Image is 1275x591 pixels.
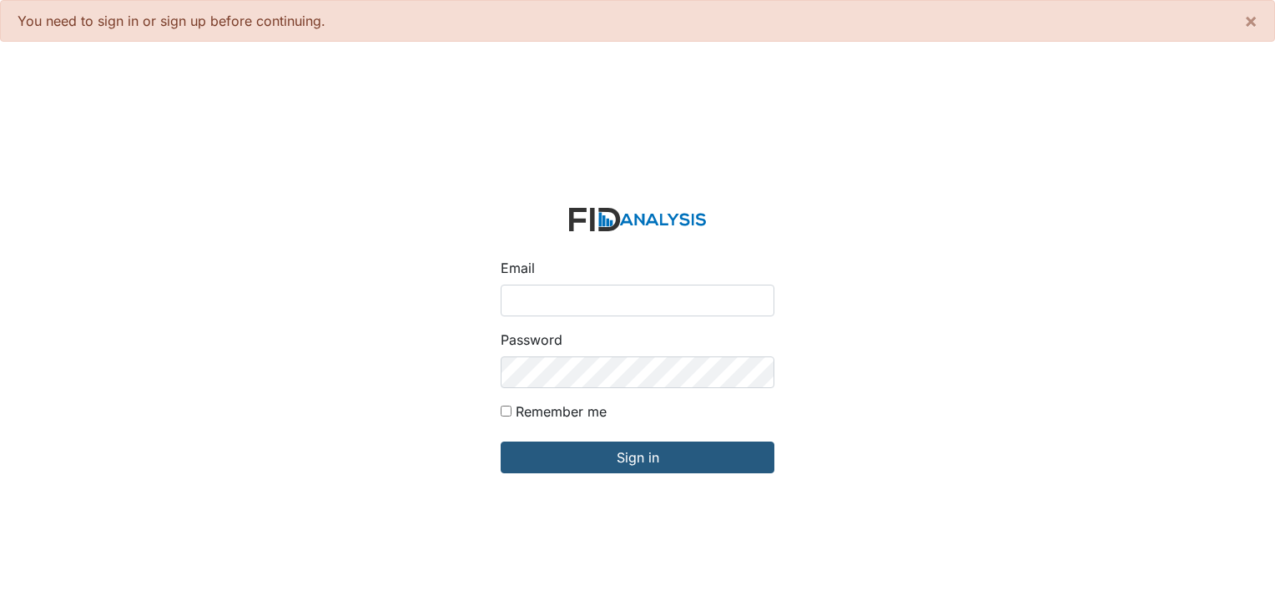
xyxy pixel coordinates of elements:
label: Email [501,258,535,278]
input: Sign in [501,442,774,473]
span: × [1244,8,1257,33]
img: logo-2fc8c6e3336f68795322cb6e9a2b9007179b544421de10c17bdaae8622450297.svg [569,208,706,232]
button: × [1227,1,1274,41]
label: Password [501,330,562,350]
label: Remember me [516,402,607,422]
